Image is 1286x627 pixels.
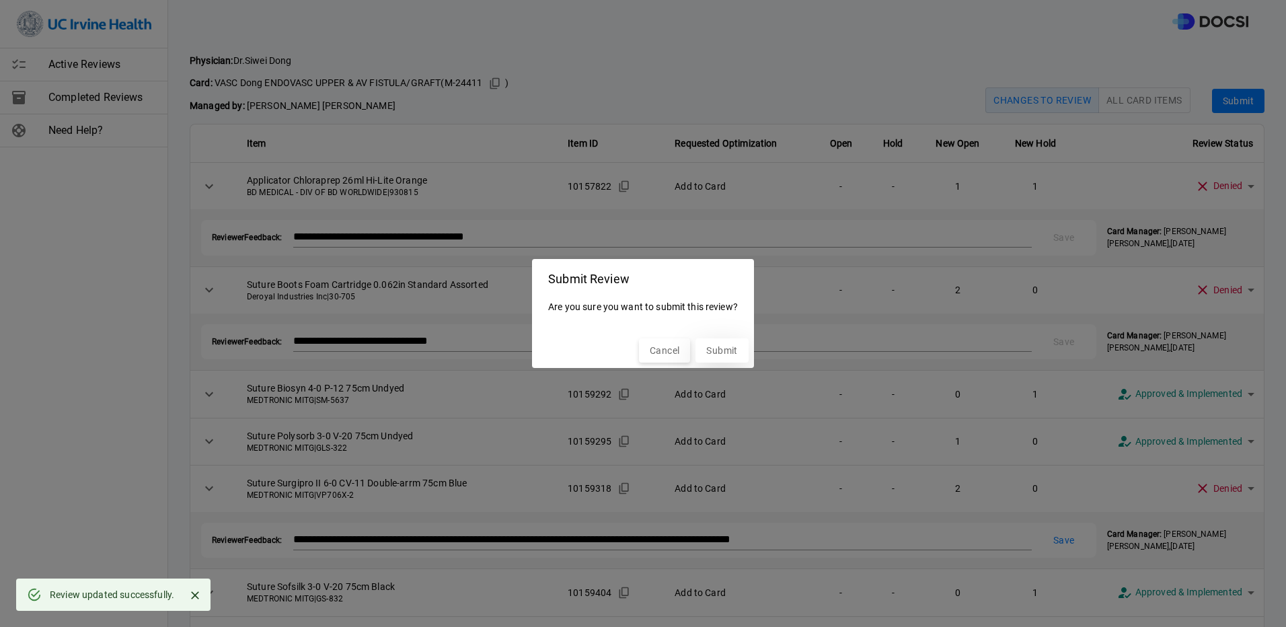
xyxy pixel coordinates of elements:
button: Submit [695,338,748,363]
div: Review updated successfully. [50,583,174,607]
h2: Submit Review [532,259,754,295]
p: Are you sure you want to submit this review? [548,295,738,320]
button: Cancel [639,338,690,363]
button: Close [185,585,205,605]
